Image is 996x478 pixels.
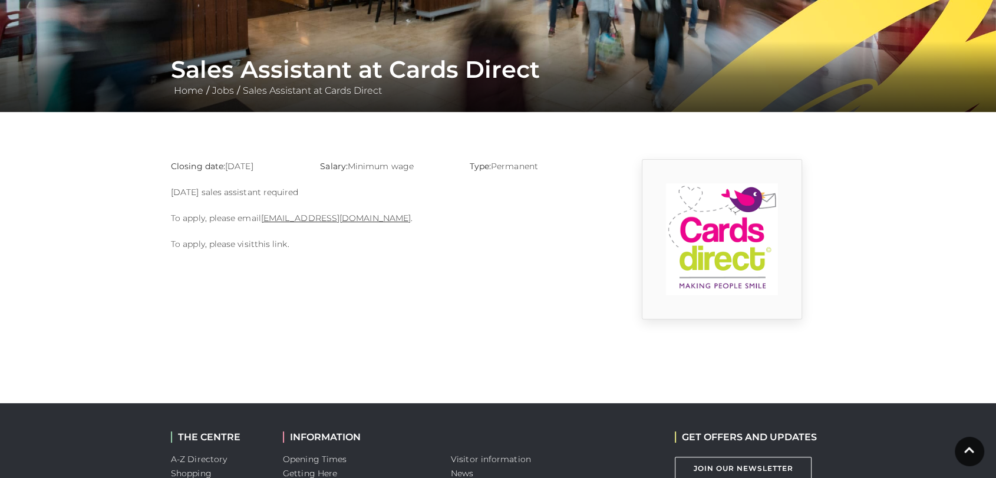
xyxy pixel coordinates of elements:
[261,213,411,223] a: [EMAIL_ADDRESS][DOMAIN_NAME]
[675,431,817,443] h2: GET OFFERS AND UPDATES
[240,85,385,96] a: Sales Assistant at Cards Direct
[171,55,825,84] h1: Sales Assistant at Cards Direct
[171,159,302,173] p: [DATE]
[171,237,601,251] p: To apply, please visit .
[283,454,347,464] a: Opening Times
[171,85,206,96] a: Home
[171,454,227,464] a: A-Z Directory
[470,161,491,172] strong: Type:
[171,185,601,199] p: [DATE] sales assistant required
[209,85,237,96] a: Jobs
[320,161,348,172] strong: Salary:
[255,239,288,249] a: this link
[283,431,433,443] h2: INFORMATION
[470,159,601,173] p: Permanent
[162,55,834,98] div: / /
[666,183,778,295] img: 9_1554819914_l1cI.png
[171,431,265,443] h2: THE CENTRE
[171,211,601,225] p: To apply, please email .
[171,161,225,172] strong: Closing date:
[451,454,531,464] a: Visitor information
[320,159,451,173] p: Minimum wage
